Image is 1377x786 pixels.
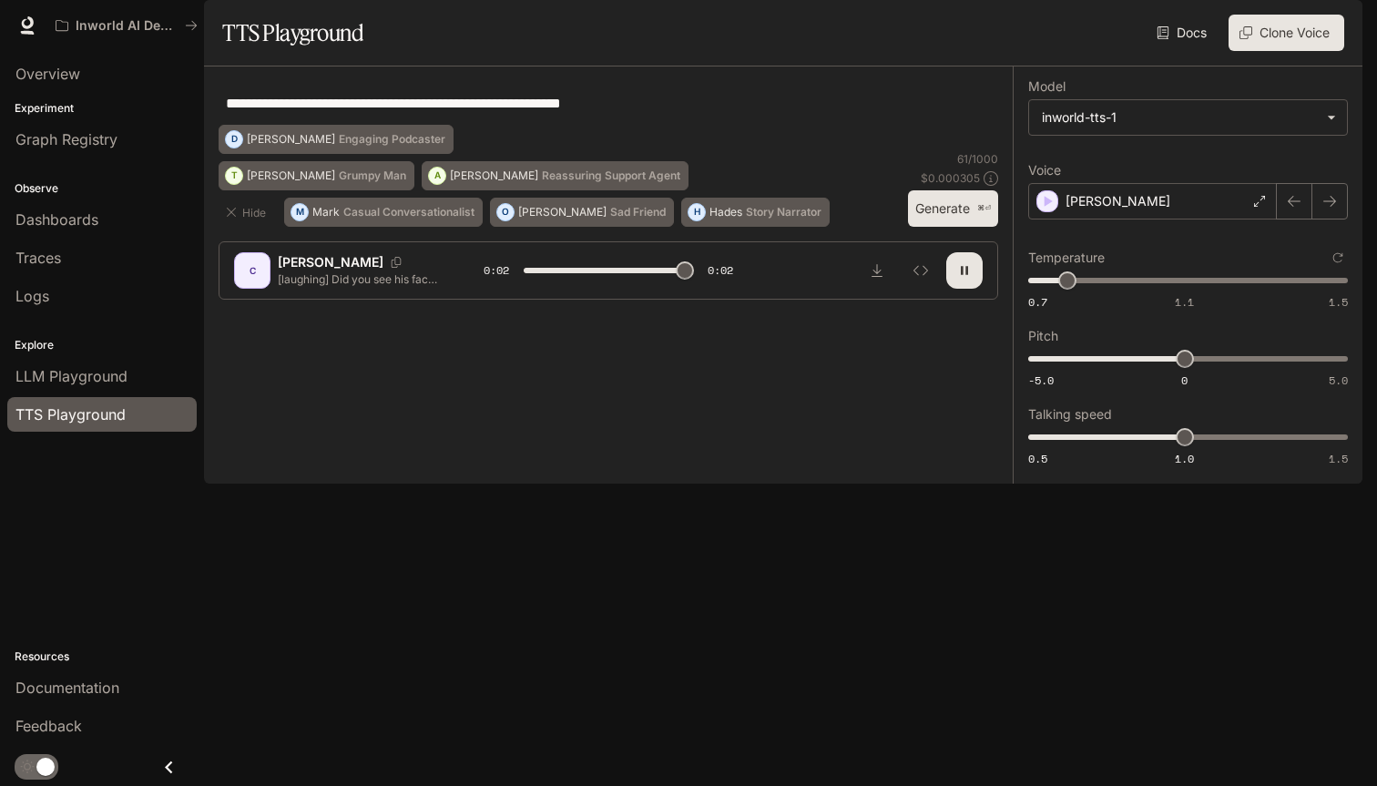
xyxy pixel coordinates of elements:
p: Temperature [1028,251,1105,264]
p: Reassuring Support Agent [542,170,680,181]
button: Generate⌘⏎ [908,190,998,228]
span: 0:02 [708,261,733,280]
span: 1.0 [1175,451,1194,466]
span: 0.7 [1028,294,1047,310]
button: Copy Voice ID [383,257,409,268]
div: H [688,198,705,227]
button: Inspect [903,252,939,289]
p: [PERSON_NAME] [450,170,538,181]
button: Download audio [859,252,895,289]
span: -5.0 [1028,373,1054,388]
p: Sad Friend [610,207,666,218]
div: D [226,125,242,154]
button: HHadesStory Narrator [681,198,830,227]
p: [PERSON_NAME] [518,207,607,218]
p: Grumpy Man [339,170,406,181]
span: 0:02 [484,261,509,280]
div: inworld-tts-1 [1029,100,1347,135]
span: 0.5 [1028,451,1047,466]
p: Mark [312,207,340,218]
button: Reset to default [1328,248,1348,268]
p: Voice [1028,164,1061,177]
p: [laughing] Did you see his face when you countered his spell? [278,271,440,287]
p: [PERSON_NAME] [1066,192,1170,210]
button: A[PERSON_NAME]Reassuring Support Agent [422,161,688,190]
button: O[PERSON_NAME]Sad Friend [490,198,674,227]
p: [PERSON_NAME] [247,170,335,181]
p: Hades [709,207,742,218]
p: Pitch [1028,330,1058,342]
span: 0 [1181,373,1188,388]
span: 1.5 [1329,294,1348,310]
div: A [429,161,445,190]
p: Talking speed [1028,408,1112,421]
p: Story Narrator [746,207,821,218]
button: Clone Voice [1229,15,1344,51]
span: 1.5 [1329,451,1348,466]
div: M [291,198,308,227]
button: D[PERSON_NAME]Engaging Podcaster [219,125,454,154]
button: Hide [219,198,277,227]
p: [PERSON_NAME] [278,253,383,271]
div: inworld-tts-1 [1042,108,1318,127]
p: Inworld AI Demos [76,18,178,34]
div: O [497,198,514,227]
a: Docs [1153,15,1214,51]
div: C [238,256,267,285]
h1: TTS Playground [222,15,363,51]
button: All workspaces [47,7,206,44]
p: [PERSON_NAME] [247,134,335,145]
p: Casual Conversationalist [343,207,474,218]
p: Model [1028,80,1066,93]
p: $ 0.000305 [921,170,980,186]
button: T[PERSON_NAME]Grumpy Man [219,161,414,190]
div: T [226,161,242,190]
p: ⌘⏎ [977,203,991,214]
button: MMarkCasual Conversationalist [284,198,483,227]
span: 5.0 [1329,373,1348,388]
span: 1.1 [1175,294,1194,310]
p: 61 / 1000 [957,151,998,167]
p: Engaging Podcaster [339,134,445,145]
